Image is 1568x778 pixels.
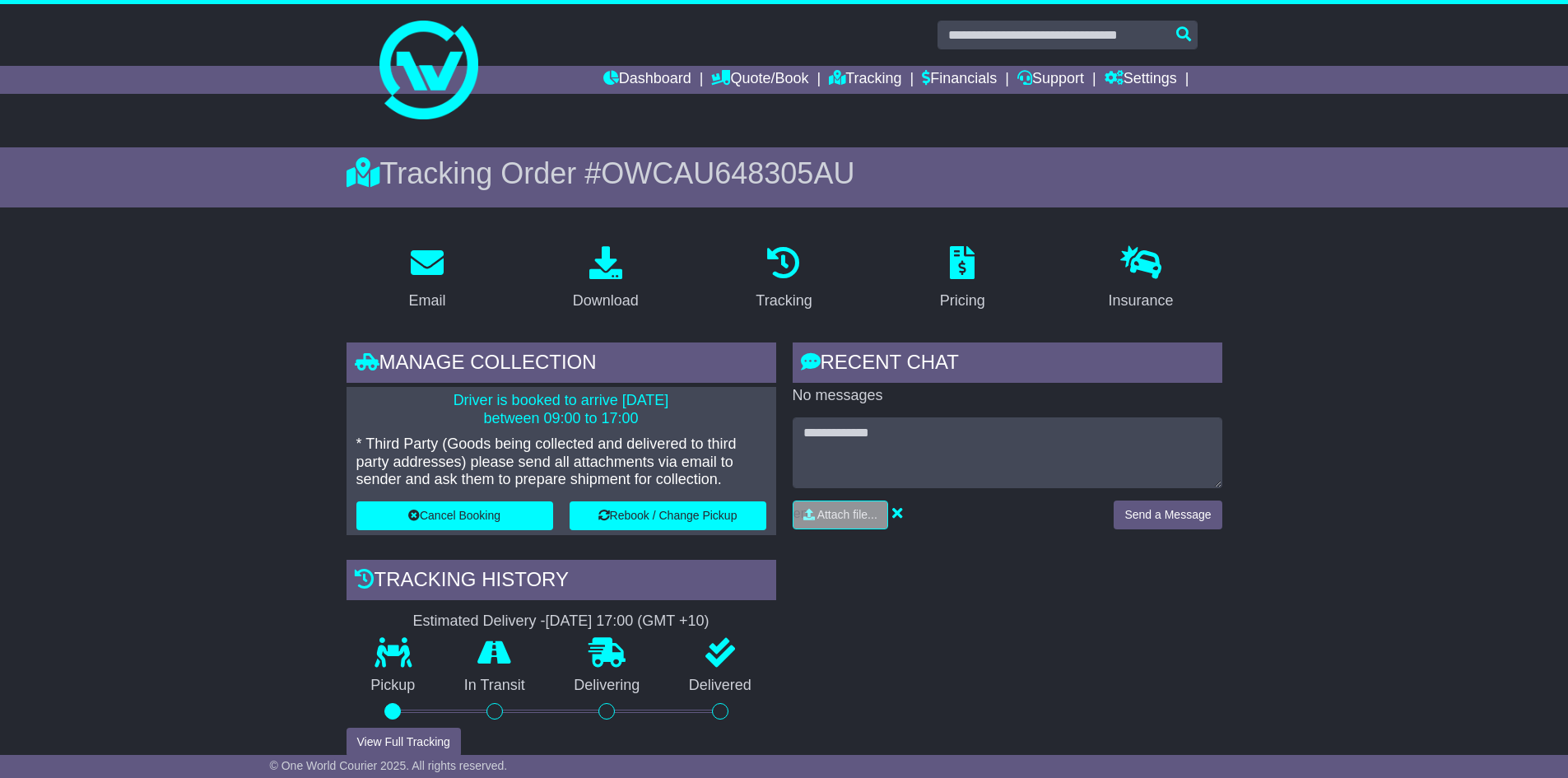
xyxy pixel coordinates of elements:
div: Insurance [1109,290,1174,312]
p: * Third Party (Goods being collected and delivered to third party addresses) please send all atta... [356,436,766,489]
p: Delivering [550,677,665,695]
button: View Full Tracking [347,728,461,757]
button: Cancel Booking [356,501,553,530]
p: No messages [793,387,1222,405]
button: Send a Message [1114,501,1221,529]
div: Download [573,290,639,312]
p: Pickup [347,677,440,695]
a: Settings [1105,66,1177,94]
a: Financials [922,66,997,94]
a: Support [1017,66,1084,94]
p: Driver is booked to arrive [DATE] between 09:00 to 17:00 [356,392,766,427]
a: Email [398,240,456,318]
div: Tracking [756,290,812,312]
span: OWCAU648305AU [601,156,854,190]
div: Email [408,290,445,312]
span: © One World Courier 2025. All rights reserved. [270,759,508,772]
a: Tracking [745,240,822,318]
a: Pricing [929,240,996,318]
div: RECENT CHAT [793,342,1222,387]
a: Insurance [1098,240,1184,318]
div: Pricing [940,290,985,312]
div: Manage collection [347,342,776,387]
button: Rebook / Change Pickup [570,501,766,530]
div: Tracking history [347,560,776,604]
div: Tracking Order # [347,156,1222,191]
div: Estimated Delivery - [347,613,776,631]
div: [DATE] 17:00 (GMT +10) [546,613,710,631]
a: Tracking [829,66,901,94]
a: Quote/Book [711,66,808,94]
a: Dashboard [603,66,691,94]
p: In Transit [440,677,550,695]
a: Download [562,240,649,318]
p: Delivered [664,677,776,695]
